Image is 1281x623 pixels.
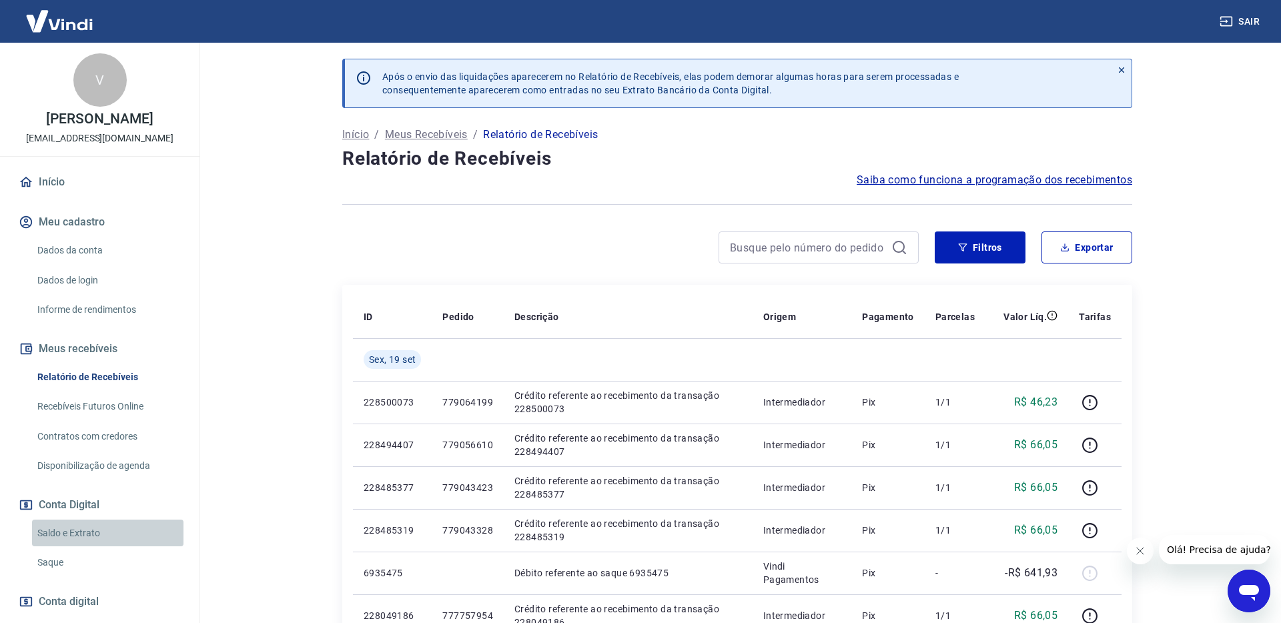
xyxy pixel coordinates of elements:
[374,127,379,143] p: /
[514,566,742,580] p: Débito referente ao saque 6935475
[935,231,1025,263] button: Filtros
[1228,570,1270,612] iframe: Button to launch messaging window
[1014,480,1057,496] p: R$ 66,05
[32,296,183,324] a: Informe de rendimentos
[862,566,914,580] p: Pix
[16,334,183,364] button: Meus recebíveis
[32,520,183,547] a: Saldo e Extrato
[935,566,975,580] p: -
[442,524,493,537] p: 779043328
[32,452,183,480] a: Disponibilização de agenda
[763,481,841,494] p: Intermediador
[442,481,493,494] p: 779043423
[514,310,559,324] p: Descrição
[1217,9,1265,34] button: Sair
[862,524,914,537] p: Pix
[1014,394,1057,410] p: R$ 46,23
[473,127,478,143] p: /
[342,127,369,143] a: Início
[862,481,914,494] p: Pix
[442,609,493,622] p: 777757954
[935,438,975,452] p: 1/1
[862,438,914,452] p: Pix
[1041,231,1132,263] button: Exportar
[364,438,421,452] p: 228494407
[32,423,183,450] a: Contratos com credores
[442,438,493,452] p: 779056610
[382,70,959,97] p: Após o envio das liquidações aparecerem no Relatório de Recebíveis, elas podem demorar algumas ho...
[935,524,975,537] p: 1/1
[32,549,183,576] a: Saque
[342,145,1132,172] h4: Relatório de Recebíveis
[763,524,841,537] p: Intermediador
[442,396,493,409] p: 779064199
[1003,310,1047,324] p: Valor Líq.
[1014,522,1057,538] p: R$ 66,05
[763,438,841,452] p: Intermediador
[514,474,742,501] p: Crédito referente ao recebimento da transação 228485377
[32,237,183,264] a: Dados da conta
[385,127,468,143] a: Meus Recebíveis
[862,396,914,409] p: Pix
[26,131,173,145] p: [EMAIL_ADDRESS][DOMAIN_NAME]
[935,310,975,324] p: Parcelas
[364,566,421,580] p: 6935475
[763,310,796,324] p: Origem
[1159,535,1270,564] iframe: Message from company
[364,310,373,324] p: ID
[364,609,421,622] p: 228049186
[442,310,474,324] p: Pedido
[73,53,127,107] div: V
[16,490,183,520] button: Conta Digital
[46,112,153,126] p: [PERSON_NAME]
[1127,538,1154,564] iframe: Close message
[935,481,975,494] p: 1/1
[1005,565,1057,581] p: -R$ 641,93
[935,396,975,409] p: 1/1
[39,592,99,611] span: Conta digital
[862,609,914,622] p: Pix
[16,1,103,41] img: Vindi
[16,587,183,616] a: Conta digital
[514,389,742,416] p: Crédito referente ao recebimento da transação 228500073
[1079,310,1111,324] p: Tarifas
[514,517,742,544] p: Crédito referente ao recebimento da transação 228485319
[8,9,112,20] span: Olá! Precisa de ajuda?
[364,481,421,494] p: 228485377
[763,396,841,409] p: Intermediador
[730,237,886,257] input: Busque pelo número do pedido
[32,393,183,420] a: Recebíveis Futuros Online
[935,609,975,622] p: 1/1
[16,207,183,237] button: Meu cadastro
[16,167,183,197] a: Início
[364,396,421,409] p: 228500073
[483,127,598,143] p: Relatório de Recebíveis
[857,172,1132,188] a: Saiba como funciona a programação dos recebimentos
[763,609,841,622] p: Intermediador
[364,524,421,537] p: 228485319
[369,353,416,366] span: Sex, 19 set
[514,432,742,458] p: Crédito referente ao recebimento da transação 228494407
[32,364,183,391] a: Relatório de Recebíveis
[32,267,183,294] a: Dados de login
[862,310,914,324] p: Pagamento
[1014,437,1057,453] p: R$ 66,05
[763,560,841,586] p: Vindi Pagamentos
